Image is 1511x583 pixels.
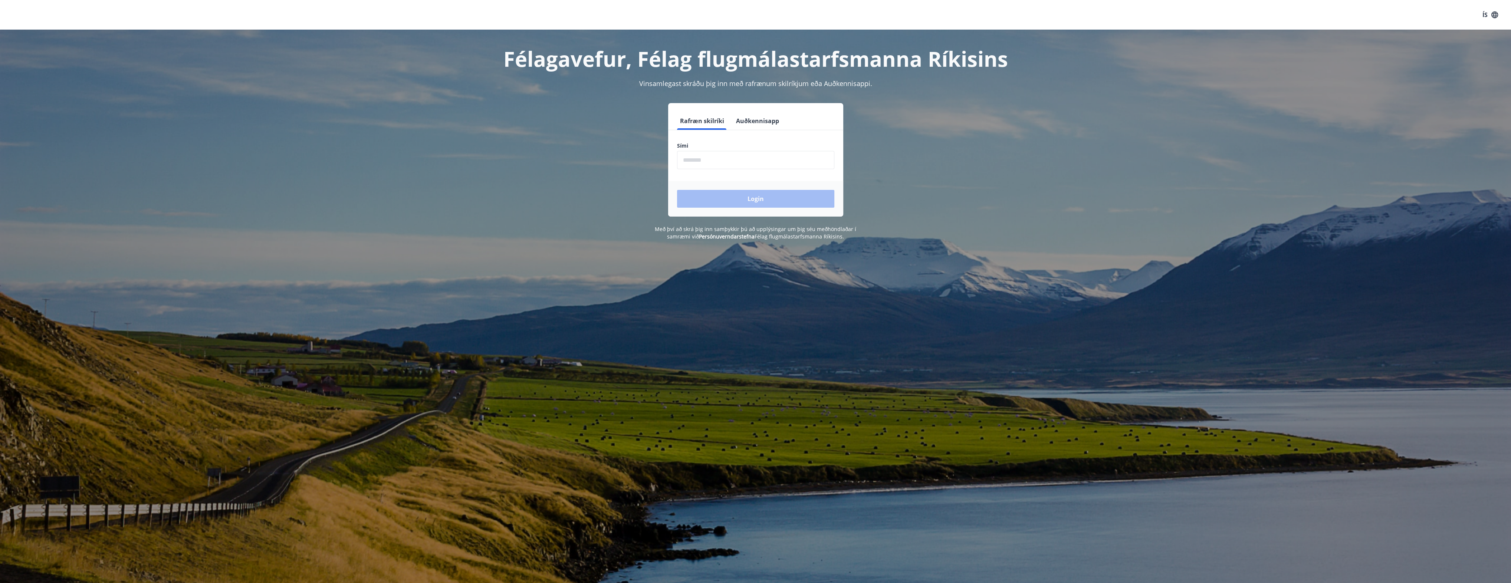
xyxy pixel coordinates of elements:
button: Rafræn skilríki [677,112,727,130]
span: Vinsamlegast skráðu þig inn með rafrænum skilríkjum eða Auðkennisappi. [639,79,872,88]
span: Með því að skrá þig inn samþykkir þú að upplýsingar um þig séu meðhöndlaðar í samræmi við Félag f... [655,225,856,240]
h1: Félagavefur, Félag flugmálastarfsmanna Ríkisins [497,45,1014,73]
button: ÍS [1478,8,1502,22]
a: Persónuverndarstefna [699,233,755,240]
label: Sími [677,142,834,149]
button: Auðkennisapp [733,112,782,130]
